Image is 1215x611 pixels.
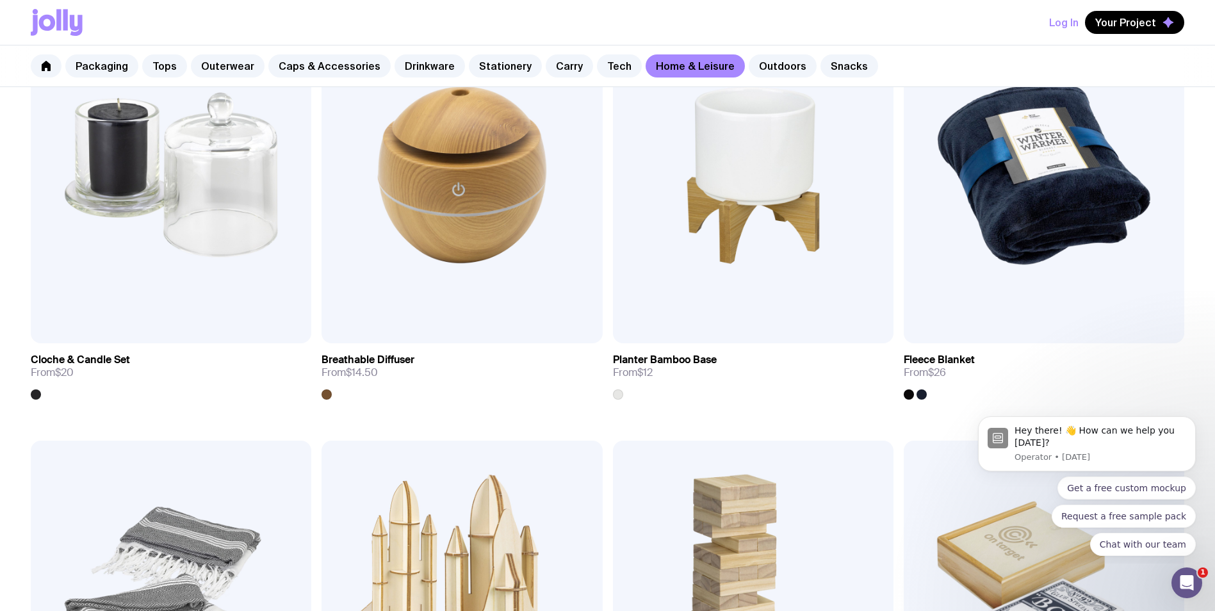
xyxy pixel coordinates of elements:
[1095,16,1156,29] span: Your Project
[904,354,975,366] h3: Fleece Blanket
[613,366,653,379] span: From
[646,54,745,77] a: Home & Leisure
[395,54,465,77] a: Drinkware
[637,366,653,379] span: $12
[31,366,74,379] span: From
[820,54,878,77] a: Snacks
[191,54,265,77] a: Outerwear
[268,54,391,77] a: Caps & Accessories
[1171,567,1202,598] iframe: Intercom live chat
[749,54,817,77] a: Outdoors
[31,343,311,400] a: Cloche & Candle SetFrom$20
[142,54,187,77] a: Tops
[613,354,717,366] h3: Planter Bamboo Base
[928,366,946,379] span: $26
[959,405,1215,564] iframe: Intercom notifications message
[65,54,138,77] a: Packaging
[597,54,642,77] a: Tech
[469,54,542,77] a: Stationery
[613,343,893,400] a: Planter Bamboo BaseFrom$12
[55,366,74,379] span: $20
[904,343,1184,400] a: Fleece BlanketFrom$26
[546,54,593,77] a: Carry
[322,343,602,400] a: Breathable DiffuserFrom$14.50
[1085,11,1184,34] button: Your Project
[904,366,946,379] span: From
[322,354,414,366] h3: Breathable Diffuser
[322,366,378,379] span: From
[1049,11,1079,34] button: Log In
[1198,567,1208,578] span: 1
[346,366,378,379] span: $14.50
[31,354,130,366] h3: Cloche & Candle Set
